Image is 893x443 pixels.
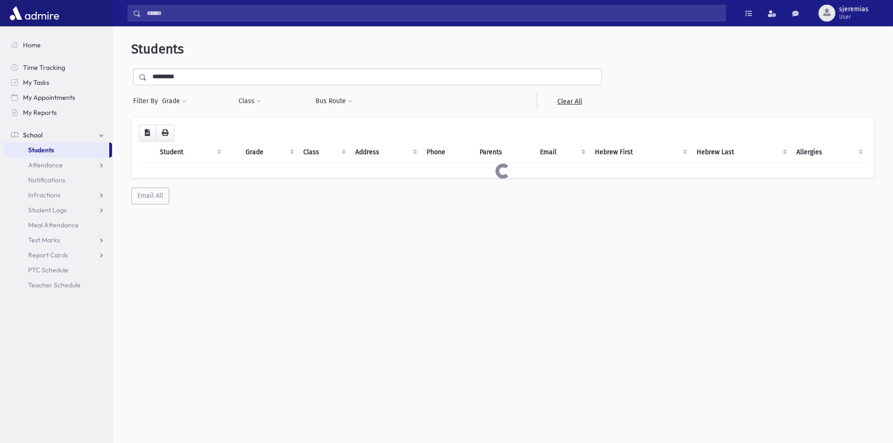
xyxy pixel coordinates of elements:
[4,75,112,90] a: My Tasks
[28,146,54,154] span: Students
[141,5,726,22] input: Search
[4,105,112,120] a: My Reports
[4,158,112,173] a: Attendance
[791,142,867,163] th: Allergies
[4,248,112,263] a: Report Cards
[4,263,112,278] a: PTC Schedule
[23,41,41,49] span: Home
[23,131,43,139] span: School
[691,142,791,163] th: Hebrew Last
[421,142,474,163] th: Phone
[28,191,60,199] span: Infractions
[4,188,112,203] a: Infractions
[156,125,174,142] button: Print
[537,93,602,110] a: Clear All
[28,266,68,274] span: PTC Schedule
[534,142,589,163] th: Email
[8,4,61,23] img: AdmirePro
[238,93,262,110] button: Class
[133,96,162,106] span: Filter By
[4,278,112,293] a: Teacher Schedule
[589,142,690,163] th: Hebrew First
[839,13,869,21] span: User
[28,161,63,169] span: Attendance
[28,176,65,184] span: Notifications
[28,206,67,214] span: Student Logs
[839,6,869,13] span: sjeremias
[162,93,187,110] button: Grade
[131,41,184,57] span: Students
[4,173,112,188] a: Notifications
[298,142,350,163] th: Class
[4,38,112,53] a: Home
[28,251,68,259] span: Report Cards
[139,125,156,142] button: CSV
[240,142,297,163] th: Grade
[350,142,421,163] th: Address
[315,93,353,110] button: Bus Route
[23,78,49,87] span: My Tasks
[474,142,534,163] th: Parents
[4,128,112,143] a: School
[28,236,60,244] span: Test Marks
[23,108,57,117] span: My Reports
[4,233,112,248] a: Test Marks
[4,90,112,105] a: My Appointments
[4,218,112,233] a: Meal Attendance
[154,142,225,163] th: Student
[28,221,79,229] span: Meal Attendance
[131,188,169,204] button: Email All
[28,281,81,289] span: Teacher Schedule
[4,203,112,218] a: Student Logs
[23,93,75,102] span: My Appointments
[4,60,112,75] a: Time Tracking
[4,143,109,158] a: Students
[23,63,65,72] span: Time Tracking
